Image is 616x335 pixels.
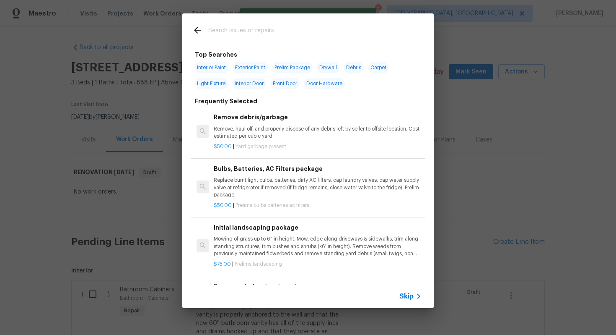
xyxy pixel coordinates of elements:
[214,143,422,150] p: |
[214,223,422,232] h6: Initial landscaping package
[214,262,231,267] span: $75.00
[232,78,266,89] span: Interior Door
[194,62,228,73] span: Interior Paint
[195,50,237,59] h6: Top Searches
[344,62,364,73] span: Debris
[214,177,422,198] p: Replace burnt light bulbs, batteries, dirty AC filters, cap laundry valves, cap water supply valv...
[214,203,232,208] span: $50.00
[214,261,422,268] p: |
[208,25,386,38] input: Search issues or repairs
[214,236,422,257] p: Mowing of grass up to 6" in height. Mow, edge along driveways & sidewalks, trim along standing st...
[233,62,268,73] span: Exterior Paint
[304,78,345,89] span: Door Hardware
[236,203,309,208] span: Prelims bulbs batteries ac filters
[236,144,286,149] span: Yard garbage present
[399,292,414,301] span: Skip
[317,62,339,73] span: Drywall
[214,113,422,122] h6: Remove debris/garbage
[214,164,422,173] h6: Bulbs, Batteries, AC Filters package
[214,202,422,209] p: |
[214,126,422,140] p: Remove, haul off, and properly dispose of any debris left by seller to offsite location. Cost est...
[214,144,232,149] span: $50.00
[194,78,228,89] span: Light Fixture
[195,97,257,106] h6: Frequently Selected
[214,282,422,291] h6: Remove window treatments
[270,78,300,89] span: Front Door
[272,62,313,73] span: Prelim Package
[368,62,389,73] span: Carpet
[235,262,282,267] span: Prelims landscaping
